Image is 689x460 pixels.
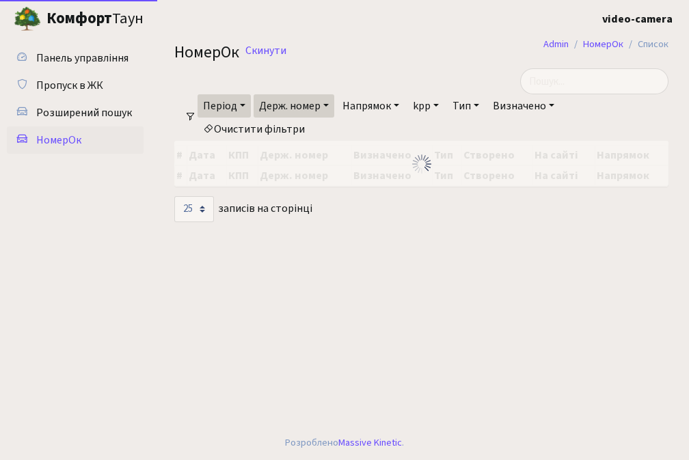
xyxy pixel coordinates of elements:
[447,94,485,118] a: Тип
[174,196,312,222] label: записів на сторінці
[245,44,286,57] a: Скинути
[46,8,112,29] b: Комфорт
[583,37,623,51] a: НомерОк
[337,94,405,118] a: Напрямок
[14,5,41,33] img: logo.png
[285,435,404,450] div: Розроблено .
[36,51,129,66] span: Панель управління
[36,78,103,93] span: Пропуск в ЖК
[407,94,444,118] a: kpp
[198,118,310,141] a: Очистити фільтри
[36,133,81,148] span: НомерОк
[36,105,132,120] span: Розширений пошук
[520,68,668,94] input: Пошук...
[171,8,205,30] button: Переключити навігацію
[7,44,144,72] a: Панель управління
[523,30,689,59] nav: breadcrumb
[254,94,334,118] a: Держ. номер
[487,94,560,118] a: Визначено
[602,11,673,27] a: video-camera
[543,37,569,51] a: Admin
[46,8,144,31] span: Таун
[198,94,251,118] a: Період
[7,99,144,126] a: Розширений пошук
[7,126,144,154] a: НомерОк
[602,12,673,27] b: video-camera
[174,196,214,222] select: записів на сторінці
[623,37,668,52] li: Список
[7,72,144,99] a: Пропуск в ЖК
[338,435,402,450] a: Massive Kinetic
[411,153,433,175] img: Обробка...
[174,40,239,64] span: НомерОк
